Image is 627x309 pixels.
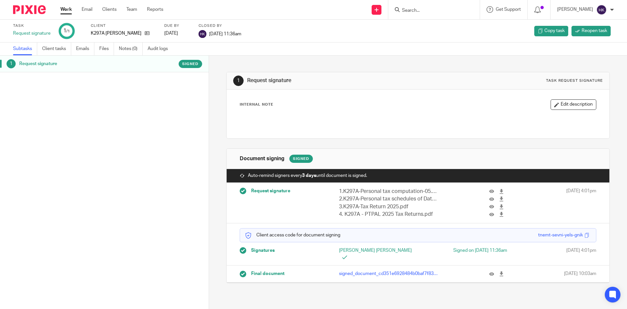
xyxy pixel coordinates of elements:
div: tnemt-sevni-yels-gnik [538,232,583,238]
a: Reports [147,6,163,13]
p: Internal Note [240,102,273,107]
span: Request signature [251,188,290,194]
label: Closed by [199,23,241,28]
div: 1 [233,76,244,86]
span: [DATE] 4:01pm [566,247,596,261]
a: Subtasks [13,43,37,55]
span: [DATE] 10:03am [564,270,596,277]
small: /1 [66,29,70,33]
img: svg%3E [596,5,607,15]
p: [PERSON_NAME] [557,6,593,13]
span: Reopen task [582,27,607,34]
h1: Request signature [19,59,141,69]
label: Client [91,23,156,28]
span: [DATE] 4:01pm [566,188,596,218]
strong: 3 days [302,173,316,178]
div: 1 [63,27,70,35]
div: Request signature [13,30,51,37]
a: Client tasks [42,43,71,55]
span: Final document [251,270,284,277]
input: Search [401,8,460,14]
div: Task request signature [546,78,603,83]
img: Pixie [13,5,46,14]
img: svg%3E [199,30,206,38]
p: 1.K297A-Personal tax computation-05.04.2025.pdf [339,188,438,195]
a: Clients [102,6,117,13]
a: Team [126,6,137,13]
span: [DATE] 11:36am [209,31,241,36]
a: Audit logs [148,43,173,55]
a: Copy task [534,26,568,36]
p: Client access code for document signing [245,232,340,238]
div: Signed on [DATE] 11:36am [428,247,507,254]
p: signed_document_cd351e6928484b0baf7f83565649f93f.pdf [339,270,438,277]
label: Due by [164,23,190,28]
div: Signed [289,155,313,163]
a: Notes (0) [119,43,143,55]
p: 4. K297A - PTPAL 2025 Tax Returns.pdf [339,211,438,218]
span: Signatures [251,247,275,254]
span: Get Support [496,7,521,12]
h1: Document signing [240,155,284,162]
p: 3.K297A-Tax Return 2025.pdf [339,203,438,211]
button: Edit description [551,99,596,110]
a: Reopen task [571,26,611,36]
div: 1 [7,59,16,68]
span: Copy task [544,27,565,34]
p: K297A [PERSON_NAME] [91,30,141,37]
h1: Request signature [247,77,432,84]
span: Auto-remind signers every until document is signed. [248,172,367,179]
span: Signed [182,61,199,67]
a: Files [99,43,114,55]
a: Emails [76,43,94,55]
div: [DATE] [164,30,190,37]
label: Task [13,23,51,28]
a: Work [60,6,72,13]
p: 2.K297A-Personal tax schedules of Data-05.04.2025.pdf [339,195,438,203]
a: Email [82,6,92,13]
p: [PERSON_NAME] [PERSON_NAME] [339,247,418,261]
